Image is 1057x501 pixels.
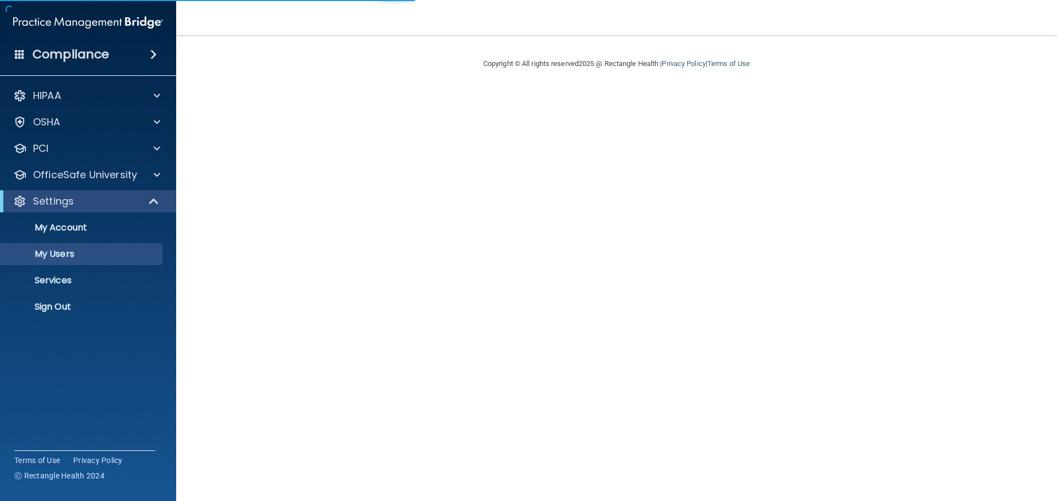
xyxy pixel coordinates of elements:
[13,89,160,102] a: HIPAA
[33,195,74,208] p: Settings
[33,89,61,102] p: HIPAA
[13,115,160,129] a: OSHA
[13,168,160,181] a: OfficeSafe University
[707,59,750,68] a: Terms of Use
[7,275,157,286] p: Services
[73,455,123,466] a: Privacy Policy
[416,46,818,81] div: Copyright © All rights reserved 2025 @ Rectangle Health | |
[33,168,137,181] p: OfficeSafe University
[33,115,61,129] p: OSHA
[13,195,160,208] a: Settings
[33,142,48,155] p: PCI
[662,59,705,68] a: Privacy Policy
[14,470,105,481] span: Ⓒ Rectangle Health 2024
[32,47,109,62] h4: Compliance
[7,301,157,312] p: Sign Out
[7,249,157,260] p: My Users
[13,12,163,34] img: PMB logo
[7,222,157,233] p: My Account
[14,455,60,466] a: Terms of Use
[13,142,160,155] a: PCI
